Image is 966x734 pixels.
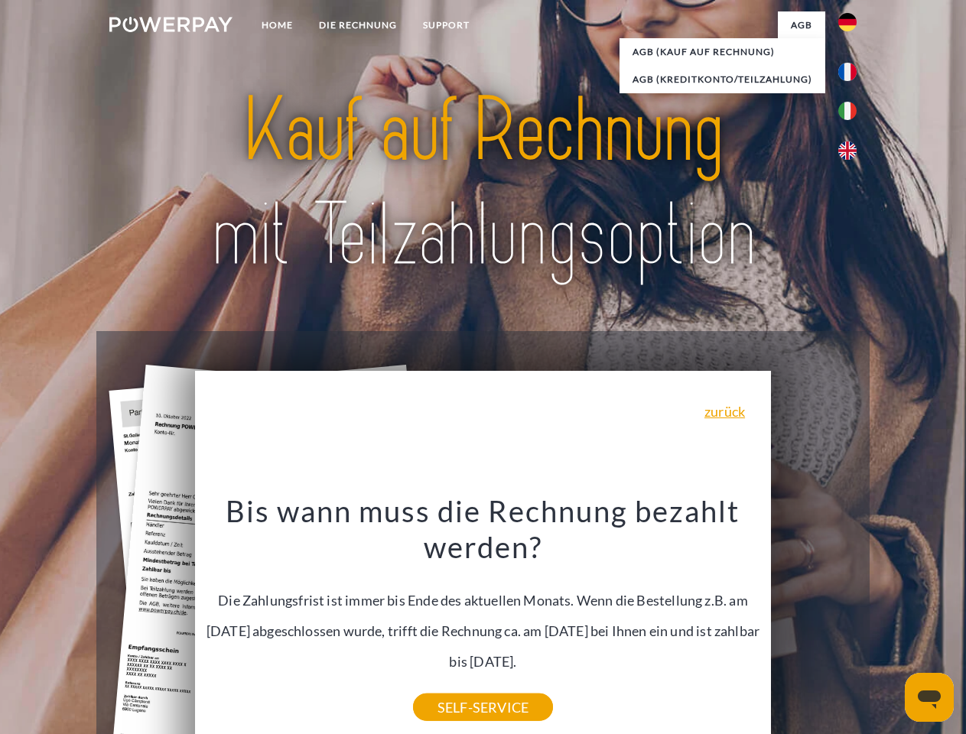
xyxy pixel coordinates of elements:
[905,673,954,722] iframe: Schaltfläche zum Öffnen des Messaging-Fensters
[620,66,825,93] a: AGB (Kreditkonto/Teilzahlung)
[838,141,857,160] img: en
[204,492,763,707] div: Die Zahlungsfrist ist immer bis Ende des aktuellen Monats. Wenn die Bestellung z.B. am [DATE] abg...
[410,11,483,39] a: SUPPORT
[204,492,763,566] h3: Bis wann muss die Rechnung bezahlt werden?
[778,11,825,39] a: agb
[413,693,553,721] a: SELF-SERVICE
[838,13,857,31] img: de
[704,404,745,418] a: zurück
[109,17,233,32] img: logo-powerpay-white.svg
[838,102,857,120] img: it
[306,11,410,39] a: DIE RECHNUNG
[838,63,857,81] img: fr
[249,11,306,39] a: Home
[620,38,825,66] a: AGB (Kauf auf Rechnung)
[146,73,820,293] img: title-powerpay_de.svg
